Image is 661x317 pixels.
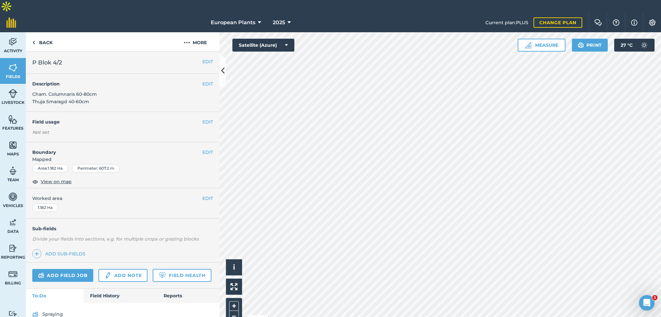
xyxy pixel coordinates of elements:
span: 2025 [273,19,285,26]
a: Back [26,32,59,51]
a: Reports [157,289,219,303]
button: EDIT [202,118,213,125]
img: Ruler icon [525,42,531,48]
span: 1 [652,295,657,300]
button: European Plants [208,13,264,32]
img: A cog icon [648,19,656,26]
a: Field History [84,289,157,303]
img: svg+xml;base64,PHN2ZyB4bWxucz0iaHR0cDovL3d3dy53My5vcmcvMjAwMC9zdmciIHdpZHRoPSI5IiBoZWlnaHQ9IjI0Ii... [32,39,35,46]
a: Change plan [534,17,582,28]
div: Perimeter : 607.2 m [72,164,120,173]
img: svg+xml;base64,PHN2ZyB4bWxucz0iaHR0cDovL3d3dy53My5vcmcvMjAwMC9zdmciIHdpZHRoPSI1NiIgaGVpZ2h0PSI2MC... [8,140,17,150]
button: View on map [32,178,72,185]
span: View on map [41,178,72,185]
img: fieldmargin Logo [6,17,16,28]
img: svg+xml;base64,PD94bWwgdmVyc2lvbj0iMS4wIiBlbmNvZGluZz0idXRmLTgiPz4KPCEtLSBHZW5lcmF0b3I6IEFkb2JlIE... [8,166,17,176]
div: 1.182 Ha [32,203,58,212]
button: Satellite (Azure) [232,39,294,52]
button: i [226,259,242,275]
img: svg+xml;base64,PHN2ZyB4bWxucz0iaHR0cDovL3d3dy53My5vcmcvMjAwMC9zdmciIHdpZHRoPSIxNyIgaGVpZ2h0PSIxNy... [631,19,637,26]
img: svg+xml;base64,PD94bWwgdmVyc2lvbj0iMS4wIiBlbmNvZGluZz0idXRmLTgiPz4KPCEtLSBHZW5lcmF0b3I6IEFkb2JlIE... [8,218,17,227]
span: P Blok 4/2 [32,58,62,67]
img: svg+xml;base64,PD94bWwgdmVyc2lvbj0iMS4wIiBlbmNvZGluZz0idXRmLTgiPz4KPCEtLSBHZW5lcmF0b3I6IEFkb2JlIE... [8,311,17,317]
img: svg+xml;base64,PD94bWwgdmVyc2lvbj0iMS4wIiBlbmNvZGluZz0idXRmLTgiPz4KPCEtLSBHZW5lcmF0b3I6IEFkb2JlIE... [8,269,17,279]
span: Current plan : PLUS [485,19,528,26]
a: To-Do [26,289,84,303]
img: svg+xml;base64,PHN2ZyB4bWxucz0iaHR0cDovL3d3dy53My5vcmcvMjAwMC9zdmciIHdpZHRoPSIxOSIgaGVpZ2h0PSIyNC... [578,41,584,49]
img: svg+xml;base64,PHN2ZyB4bWxucz0iaHR0cDovL3d3dy53My5vcmcvMjAwMC9zdmciIHdpZHRoPSIxNCIgaGVpZ2h0PSIyNC... [35,250,39,258]
span: European Plants [211,19,255,26]
a: Field Health [153,269,211,282]
img: svg+xml;base64,PHN2ZyB4bWxucz0iaHR0cDovL3d3dy53My5vcmcvMjAwMC9zdmciIHdpZHRoPSI1NiIgaGVpZ2h0PSI2MC... [8,114,17,124]
button: EDIT [202,195,213,202]
span: Cham. Columnaris 60-80cm Thuja Smaragd 40-60cm [32,91,97,104]
h4: Sub-fields [26,225,219,232]
div: Not set [32,129,213,135]
button: EDIT [202,58,213,65]
em: Divide your fields into sections, e.g. for multiple crops or grazing blocks [32,236,199,242]
img: svg+xml;base64,PD94bWwgdmVyc2lvbj0iMS4wIiBlbmNvZGluZz0idXRmLTgiPz4KPCEtLSBHZW5lcmF0b3I6IEFkb2JlIE... [8,37,17,47]
img: A question mark icon [612,19,620,26]
button: 2025 [270,13,293,32]
a: Add field job [32,269,93,282]
button: + [229,301,239,311]
span: Mapped [26,156,219,163]
span: 27 ° C [621,39,633,52]
img: svg+xml;base64,PHN2ZyB4bWxucz0iaHR0cDovL3d3dy53My5vcmcvMjAwMC9zdmciIHdpZHRoPSIyMCIgaGVpZ2h0PSIyNC... [184,39,190,46]
button: More [171,32,219,51]
button: 27 °C [614,39,655,52]
img: Two speech bubbles overlapping with the left bubble in the forefront [594,19,602,26]
img: svg+xml;base64,PD94bWwgdmVyc2lvbj0iMS4wIiBlbmNvZGluZz0idXRmLTgiPz4KPCEtLSBHZW5lcmF0b3I6IEFkb2JlIE... [638,39,651,52]
img: svg+xml;base64,PD94bWwgdmVyc2lvbj0iMS4wIiBlbmNvZGluZz0idXRmLTgiPz4KPCEtLSBHZW5lcmF0b3I6IEFkb2JlIE... [8,192,17,202]
div: Area : 1.182 Ha [32,164,68,173]
img: Four arrows, one pointing top left, one top right, one bottom right and the last bottom left [230,283,238,290]
button: EDIT [202,80,213,87]
a: Add sub-fields [32,249,88,258]
button: Measure [518,39,565,52]
img: svg+xml;base64,PD94bWwgdmVyc2lvbj0iMS4wIiBlbmNvZGluZz0idXRmLTgiPz4KPCEtLSBHZW5lcmF0b3I6IEFkb2JlIE... [8,89,17,98]
a: Add note [98,269,147,282]
span: Worked area [32,195,213,202]
h4: Boundary [26,142,202,156]
h4: Description [32,80,213,87]
img: svg+xml;base64,PD94bWwgdmVyc2lvbj0iMS4wIiBlbmNvZGluZz0idXRmLTgiPz4KPCEtLSBHZW5lcmF0b3I6IEFkb2JlIE... [38,272,44,279]
h4: Field usage [32,118,202,125]
button: EDIT [202,149,213,156]
button: Print [572,39,608,52]
span: i [233,263,235,271]
img: svg+xml;base64,PHN2ZyB4bWxucz0iaHR0cDovL3d3dy53My5vcmcvMjAwMC9zdmciIHdpZHRoPSIxOCIgaGVpZ2h0PSIyNC... [32,178,38,185]
img: svg+xml;base64,PHN2ZyB4bWxucz0iaHR0cDovL3d3dy53My5vcmcvMjAwMC9zdmciIHdpZHRoPSI1NiIgaGVpZ2h0PSI2MC... [8,63,17,73]
iframe: Intercom live chat [639,295,655,311]
img: svg+xml;base64,PD94bWwgdmVyc2lvbj0iMS4wIiBlbmNvZGluZz0idXRmLTgiPz4KPCEtLSBHZW5lcmF0b3I6IEFkb2JlIE... [104,272,111,279]
img: svg+xml;base64,PD94bWwgdmVyc2lvbj0iMS4wIiBlbmNvZGluZz0idXRmLTgiPz4KPCEtLSBHZW5lcmF0b3I6IEFkb2JlIE... [8,243,17,253]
